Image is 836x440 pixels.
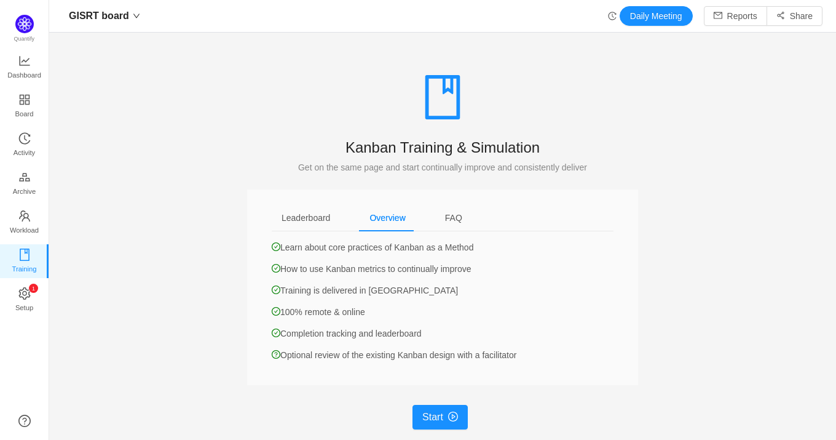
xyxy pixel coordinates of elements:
[412,405,468,430] button: Starticon: play-circle
[7,63,41,87] span: Dashboard
[272,307,280,316] i: icon: check-circle
[18,172,31,196] a: Archive
[15,295,33,320] span: Setup
[420,75,465,119] i: icon: book
[18,133,31,158] a: Activity
[12,257,36,281] span: Training
[13,179,36,204] span: Archive
[10,218,39,242] span: Workload
[767,6,822,26] button: icon: share-altShare
[18,287,31,300] i: icon: setting
[18,94,31,106] i: icon: appstore
[272,242,280,251] i: icon: check-circle
[272,286,280,294] i: icon: check-circle
[272,306,613,319] p: 100% remote & online
[14,36,35,42] span: Quantify
[272,349,613,362] p: Optional review of the existing Kanban design with a facilitator
[620,6,693,26] button: Daily Meeting
[247,134,638,161] div: Kanban Training & Simulation
[18,249,31,261] i: icon: book
[272,350,280,359] i: icon: question-circle
[272,264,280,273] i: icon: check-circle
[18,249,31,274] a: Training
[704,6,767,26] button: icon: mailReports
[133,12,140,20] i: icon: down
[15,102,34,126] span: Board
[247,161,638,174] div: Get on the same page and start continually improve and consistently deliver
[608,12,617,20] i: icon: history
[18,210,31,235] a: Workload
[272,327,613,340] p: Completion tracking and leaderboard
[272,284,613,297] p: Training is delivered in [GEOGRAPHIC_DATA]
[29,284,38,293] sup: 1
[18,415,31,427] a: icon: question-circle
[272,329,280,337] i: icon: check-circle
[18,288,31,313] a: icon: settingSetup
[15,15,34,33] img: Quantify
[272,241,613,254] p: Learn about core practices of Kanban as a Method
[272,204,340,232] div: Leaderboard
[69,6,129,26] span: GISRT board
[360,204,415,232] div: Overview
[18,171,31,183] i: icon: gold
[435,204,472,232] div: FAQ
[31,284,34,293] p: 1
[18,55,31,67] i: icon: line-chart
[272,263,613,276] p: How to use Kanban metrics to continually improve
[18,94,31,119] a: Board
[18,132,31,145] i: icon: history
[18,210,31,222] i: icon: team
[18,55,31,80] a: Dashboard
[14,140,35,165] span: Activity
